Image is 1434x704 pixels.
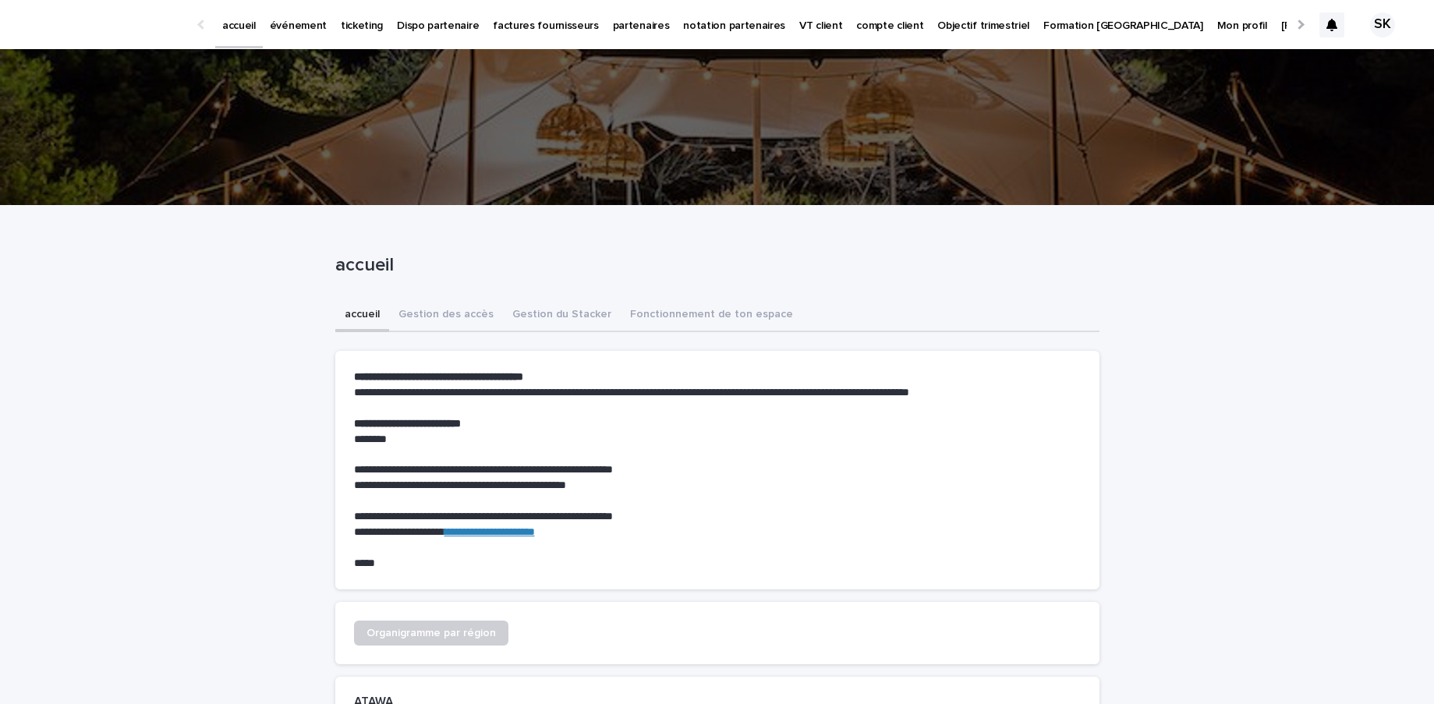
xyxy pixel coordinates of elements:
button: Gestion des accès [389,299,503,332]
button: accueil [335,299,389,332]
button: Fonctionnement de ton espace [621,299,802,332]
span: Organigramme par région [366,628,496,639]
p: accueil [335,254,1093,277]
a: Organigramme par région [354,621,508,646]
img: Ls34BcGeRexTGTNfXpUC [31,9,182,41]
div: SK [1370,12,1395,37]
button: Gestion du Stacker [503,299,621,332]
